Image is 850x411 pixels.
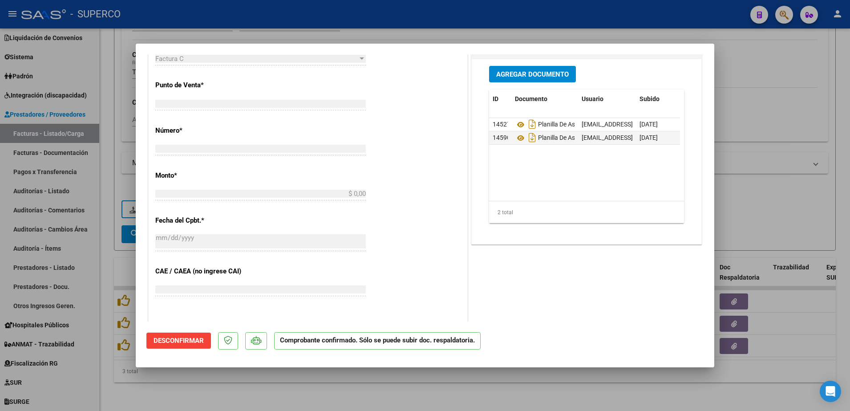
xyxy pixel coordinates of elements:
[526,130,538,145] i: Descargar documento
[489,66,576,82] button: Agregar Documento
[578,90,636,109] datatable-header-cell: Usuario
[493,95,498,102] span: ID
[515,134,596,142] span: Planilla De Asistencia
[155,321,247,332] p: Fecha Recibido
[155,126,247,136] p: Número
[155,171,247,181] p: Monto
[155,80,247,90] p: Punto de Venta
[640,121,658,128] span: [DATE]
[515,95,547,102] span: Documento
[472,59,701,244] div: DOCUMENTACIÓN RESPALDATORIA
[582,121,733,128] span: [EMAIL_ADDRESS][DOMAIN_NAME] - [PERSON_NAME]
[582,134,733,141] span: [EMAIL_ADDRESS][DOMAIN_NAME] - [PERSON_NAME]
[511,90,578,109] datatable-header-cell: Documento
[493,134,510,141] span: 14590
[493,121,510,128] span: 14527
[640,95,660,102] span: Subido
[274,332,481,350] p: Comprobante confirmado. Sólo se puede subir doc. respaldatoria.
[489,90,511,109] datatable-header-cell: ID
[636,90,680,109] datatable-header-cell: Subido
[496,70,569,78] span: Agregar Documento
[155,55,184,63] span: Factura C
[820,381,841,402] div: Open Intercom Messenger
[582,95,603,102] span: Usuario
[489,201,684,224] div: 2 total
[640,134,658,141] span: [DATE]
[155,266,247,277] p: CAE / CAEA (no ingrese CAI)
[146,333,211,349] button: Desconfirmar
[154,337,204,345] span: Desconfirmar
[526,117,538,131] i: Descargar documento
[155,216,247,226] p: Fecha del Cpbt.
[515,121,596,128] span: Planilla De Asistencia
